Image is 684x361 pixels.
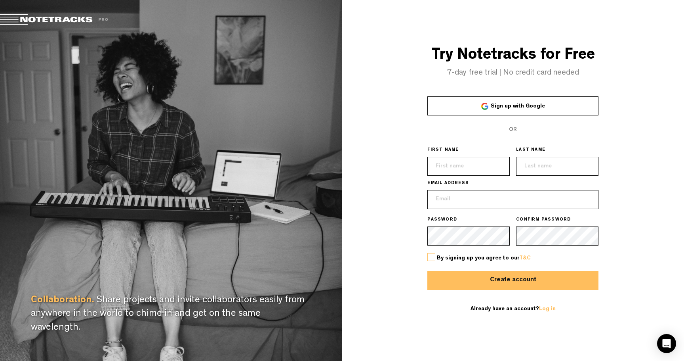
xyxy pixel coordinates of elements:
[31,296,305,333] span: Share projects and invite collaborators easily from anywhere in the world to chime in and get on ...
[427,157,510,176] input: First name
[519,255,531,261] a: T&C
[427,271,598,290] button: Create account
[31,296,94,305] span: Collaboration.
[657,334,676,353] div: Open Intercom Messenger
[427,190,598,209] input: Email
[427,147,459,154] span: FIRST NAME
[491,104,545,109] span: Sign up with Google
[516,217,571,223] span: CONFIRM PASSWORD
[471,306,556,312] span: Already have an account?
[427,180,469,187] span: EMAIL ADDRESS
[516,147,545,154] span: LAST NAME
[539,306,556,312] a: Log in
[427,217,457,223] span: PASSWORD
[516,157,598,176] input: Last name
[437,255,531,261] span: By signing up you agree to our
[509,127,517,132] span: OR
